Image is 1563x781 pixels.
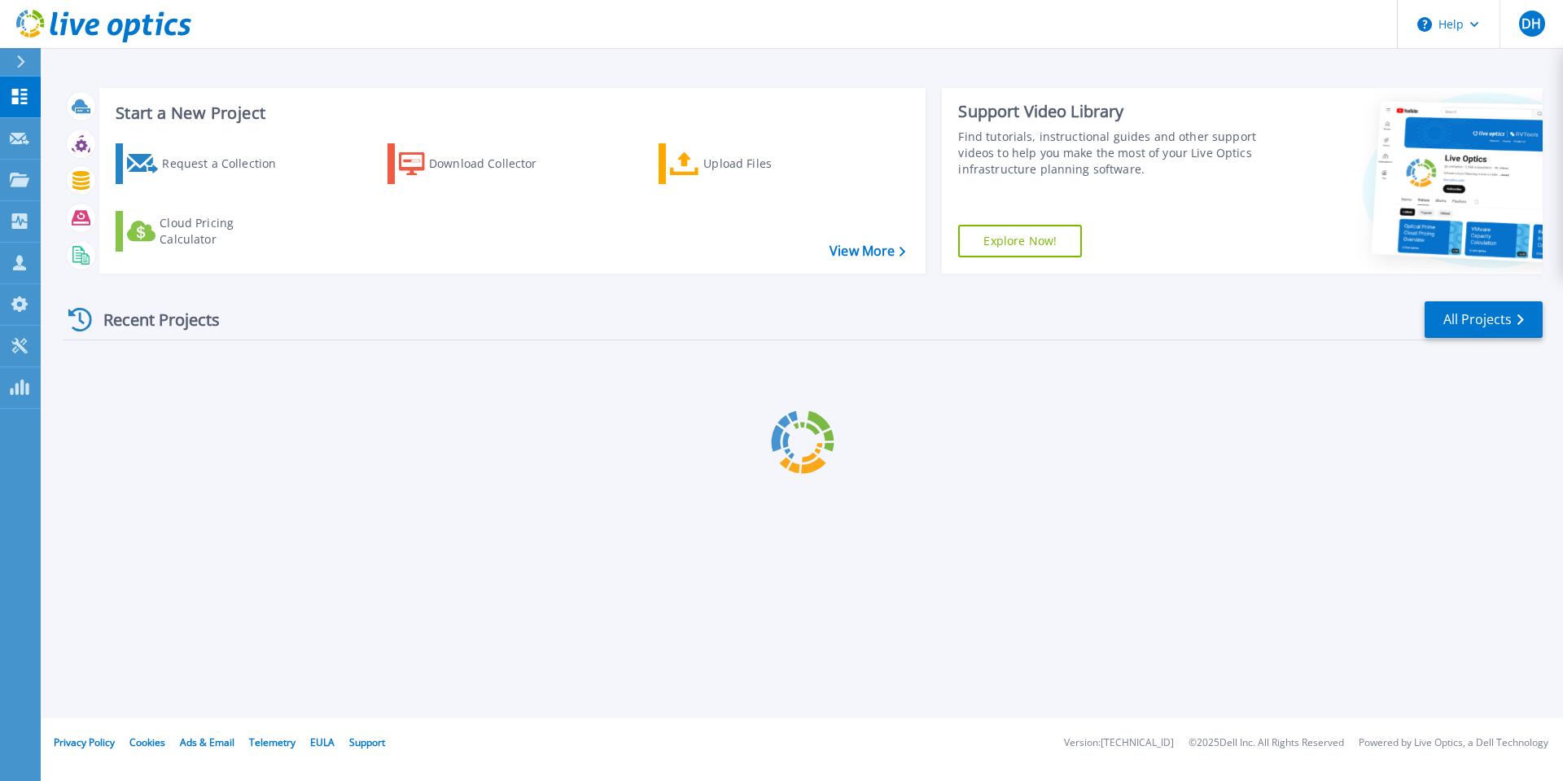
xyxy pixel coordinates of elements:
[830,244,905,259] a: View More
[54,735,115,749] a: Privacy Policy
[958,225,1082,257] a: Explore Now!
[310,735,335,749] a: EULA
[349,735,385,749] a: Support
[116,211,297,252] a: Cloud Pricing Calculator
[958,101,1264,122] div: Support Video Library
[160,215,290,248] div: Cloud Pricing Calculator
[387,143,569,184] a: Download Collector
[958,129,1264,178] div: Find tutorials, instructional guides and other support videos to help you make the most of your L...
[129,735,165,749] a: Cookies
[116,143,297,184] a: Request a Collection
[429,147,559,180] div: Download Collector
[703,147,834,180] div: Upload Files
[1064,738,1174,748] li: Version: [TECHNICAL_ID]
[1521,17,1541,30] span: DH
[180,735,234,749] a: Ads & Email
[249,735,296,749] a: Telemetry
[1359,738,1548,748] li: Powered by Live Optics, a Dell Technology
[659,143,840,184] a: Upload Files
[116,104,905,122] h3: Start a New Project
[63,300,242,340] div: Recent Projects
[1189,738,1344,748] li: © 2025 Dell Inc. All Rights Reserved
[1425,301,1543,338] a: All Projects
[162,147,292,180] div: Request a Collection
